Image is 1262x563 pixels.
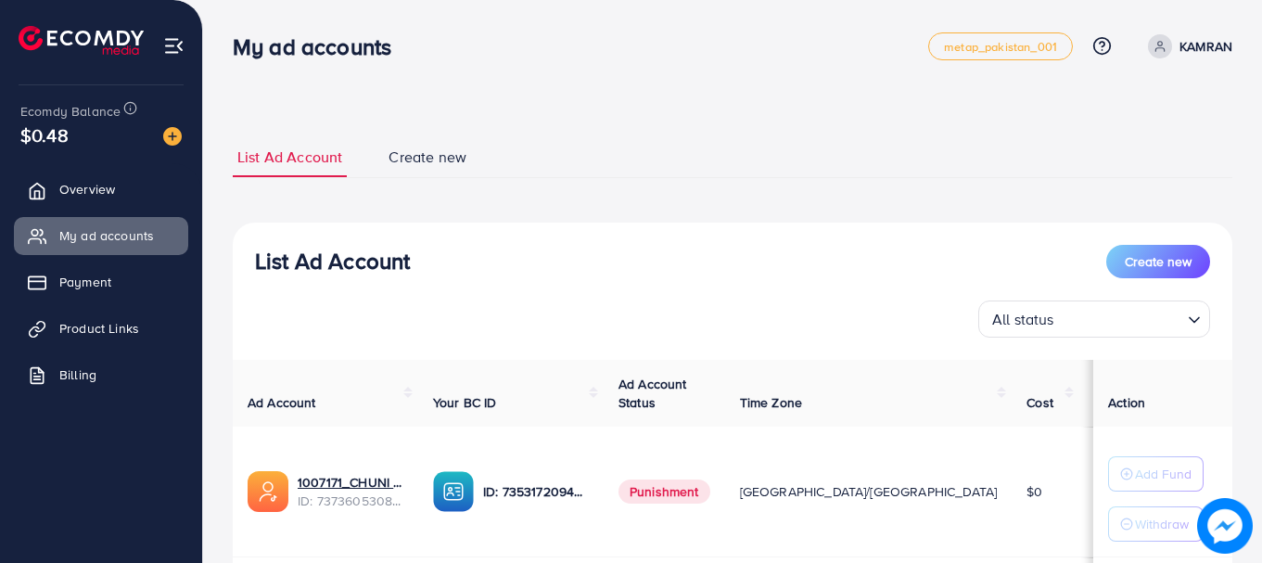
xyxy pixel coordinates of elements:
span: Cost [1026,393,1053,412]
span: Billing [59,365,96,384]
p: ID: 7353172094433247233 [483,480,589,503]
span: Create new [1125,252,1192,271]
a: Billing [14,356,188,393]
img: ic-ba-acc.ded83a64.svg [433,471,474,512]
a: KAMRAN [1141,34,1232,58]
span: Punishment [618,480,710,504]
p: Withdraw [1135,513,1189,535]
span: Product Links [59,319,139,338]
span: [GEOGRAPHIC_DATA]/[GEOGRAPHIC_DATA] [740,482,998,501]
span: Action [1108,393,1145,412]
p: KAMRAN [1179,35,1232,58]
span: All status [988,306,1058,333]
img: image [1197,498,1253,554]
span: Payment [59,273,111,291]
a: Payment [14,263,188,301]
img: image [163,127,182,146]
input: Search for option [1060,302,1180,333]
span: Create new [389,147,466,168]
span: Overview [59,180,115,198]
span: ID: 7373605308482207761 [298,492,403,510]
a: metap_pakistan_001 [928,32,1073,60]
a: My ad accounts [14,217,188,254]
span: Ad Account [248,393,316,412]
span: Ecomdy Balance [20,102,121,121]
span: $0 [1026,482,1042,501]
span: List Ad Account [237,147,342,168]
a: Overview [14,171,188,208]
h3: My ad accounts [233,33,406,60]
img: ic-ads-acc.e4c84228.svg [248,471,288,512]
span: My ad accounts [59,226,154,245]
img: menu [163,35,185,57]
p: Add Fund [1135,463,1192,485]
a: Product Links [14,310,188,347]
span: Ad Account Status [618,375,687,412]
span: metap_pakistan_001 [944,41,1057,53]
span: Your BC ID [433,393,497,412]
span: $0.48 [20,122,69,148]
a: 1007171_CHUNI CHUTIYA AD ACC_1716801286209 [298,473,403,492]
button: Add Fund [1108,456,1204,492]
div: <span class='underline'>1007171_CHUNI CHUTIYA AD ACC_1716801286209</span></br>7373605308482207761 [298,473,403,511]
button: Create new [1106,245,1210,278]
img: logo [19,26,144,55]
h3: List Ad Account [255,248,410,275]
span: Time Zone [740,393,802,412]
div: Search for option [978,301,1210,338]
button: Withdraw [1108,506,1204,542]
